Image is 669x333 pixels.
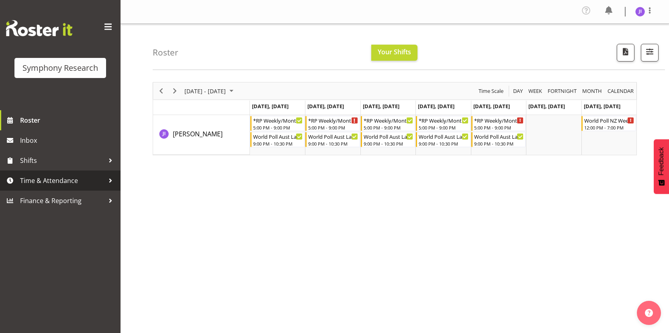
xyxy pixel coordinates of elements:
[528,103,565,110] span: [DATE], [DATE]
[253,140,303,147] div: 9:00 PM - 10:30 PM
[250,132,305,147] div: Jonathan Isidoro"s event - World Poll Aust Late 9p~10:30p Begin From Monday, September 8, 2025 at...
[607,86,634,96] span: calendar
[419,124,468,131] div: 5:00 PM - 9:00 PM
[617,44,634,62] button: Download a PDF of the roster according to the set date range.
[474,140,524,147] div: 9:00 PM - 10:30 PM
[170,86,180,96] button: Next
[418,103,454,110] span: [DATE], [DATE]
[305,116,360,131] div: Jonathan Isidoro"s event - *RP Weekly/Monthly Tracks Begin From Tuesday, September 9, 2025 at 5:0...
[654,139,669,194] button: Feedback - Show survey
[184,86,227,96] span: [DATE] - [DATE]
[645,309,653,317] img: help-xxl-2.png
[153,115,250,155] td: Jonathan Isidoro resource
[23,62,98,74] div: Symphony Research
[154,82,168,99] div: Previous
[250,116,305,131] div: Jonathan Isidoro"s event - *RP Weekly/Monthly Tracks Begin From Monday, September 8, 2025 at 5:00...
[635,7,645,16] img: jonathan-isidoro5583.jpg
[547,86,577,96] span: Fortnight
[419,140,468,147] div: 9:00 PM - 10:30 PM
[581,86,604,96] button: Timeline Month
[581,116,636,131] div: Jonathan Isidoro"s event - World Poll NZ Weekends Begin From Sunday, September 14, 2025 at 12:00:...
[156,86,167,96] button: Previous
[584,124,634,131] div: 12:00 PM - 7:00 PM
[477,86,505,96] button: Time Scale
[305,132,360,147] div: Jonathan Isidoro"s event - World Poll Aust Late 9p~10:30p Begin From Tuesday, September 9, 2025 a...
[20,154,104,166] span: Shifts
[363,103,399,110] span: [DATE], [DATE]
[584,103,620,110] span: [DATE], [DATE]
[378,47,411,56] span: Your Shifts
[364,132,413,140] div: World Poll Aust Late 9p~10:30p
[419,116,468,124] div: *RP Weekly/Monthly Tracks
[474,116,524,124] div: *RP Weekly/Monthly Tracks
[584,116,634,124] div: World Poll NZ Weekends
[658,147,665,175] span: Feedback
[364,140,413,147] div: 9:00 PM - 10:30 PM
[527,86,544,96] button: Timeline Week
[512,86,524,96] span: Day
[20,175,104,187] span: Time & Attendance
[173,129,223,139] a: [PERSON_NAME]
[546,86,578,96] button: Fortnight
[581,86,603,96] span: Month
[416,132,470,147] div: Jonathan Isidoro"s event - World Poll Aust Late 9p~10:30p Begin From Thursday, September 11, 2025...
[371,45,417,61] button: Your Shifts
[153,48,178,57] h4: Roster
[307,103,344,110] span: [DATE], [DATE]
[6,20,72,36] img: Rosterit website logo
[153,82,637,155] div: Timeline Week of September 14, 2025
[512,86,524,96] button: Timeline Day
[253,124,303,131] div: 5:00 PM - 9:00 PM
[20,134,117,146] span: Inbox
[606,86,635,96] button: Month
[308,124,358,131] div: 5:00 PM - 9:00 PM
[474,124,524,131] div: 5:00 PM - 9:00 PM
[173,129,223,138] span: [PERSON_NAME]
[308,132,358,140] div: World Poll Aust Late 9p~10:30p
[252,103,288,110] span: [DATE], [DATE]
[361,116,415,131] div: Jonathan Isidoro"s event - *RP Weekly/Monthly Tracks Begin From Wednesday, September 10, 2025 at ...
[250,115,636,155] table: Timeline Week of September 14, 2025
[361,132,415,147] div: Jonathan Isidoro"s event - World Poll Aust Late 9p~10:30p Begin From Wednesday, September 10, 202...
[471,116,526,131] div: Jonathan Isidoro"s event - *RP Weekly/Monthly Tracks Begin From Friday, September 12, 2025 at 5:0...
[20,114,117,126] span: Roster
[308,116,358,124] div: *RP Weekly/Monthly Tracks
[20,195,104,207] span: Finance & Reporting
[253,132,303,140] div: World Poll Aust Late 9p~10:30p
[528,86,543,96] span: Week
[474,132,524,140] div: World Poll Aust Late 9p~10:30p
[416,116,470,131] div: Jonathan Isidoro"s event - *RP Weekly/Monthly Tracks Begin From Thursday, September 11, 2025 at 5...
[168,82,182,99] div: Next
[478,86,504,96] span: Time Scale
[308,140,358,147] div: 9:00 PM - 10:30 PM
[473,103,510,110] span: [DATE], [DATE]
[364,124,413,131] div: 5:00 PM - 9:00 PM
[364,116,413,124] div: *RP Weekly/Monthly Tracks
[253,116,303,124] div: *RP Weekly/Monthly Tracks
[183,86,237,96] button: September 08 - 14, 2025
[641,44,659,62] button: Filter Shifts
[419,132,468,140] div: World Poll Aust Late 9p~10:30p
[471,132,526,147] div: Jonathan Isidoro"s event - World Poll Aust Late 9p~10:30p Begin From Friday, September 12, 2025 a...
